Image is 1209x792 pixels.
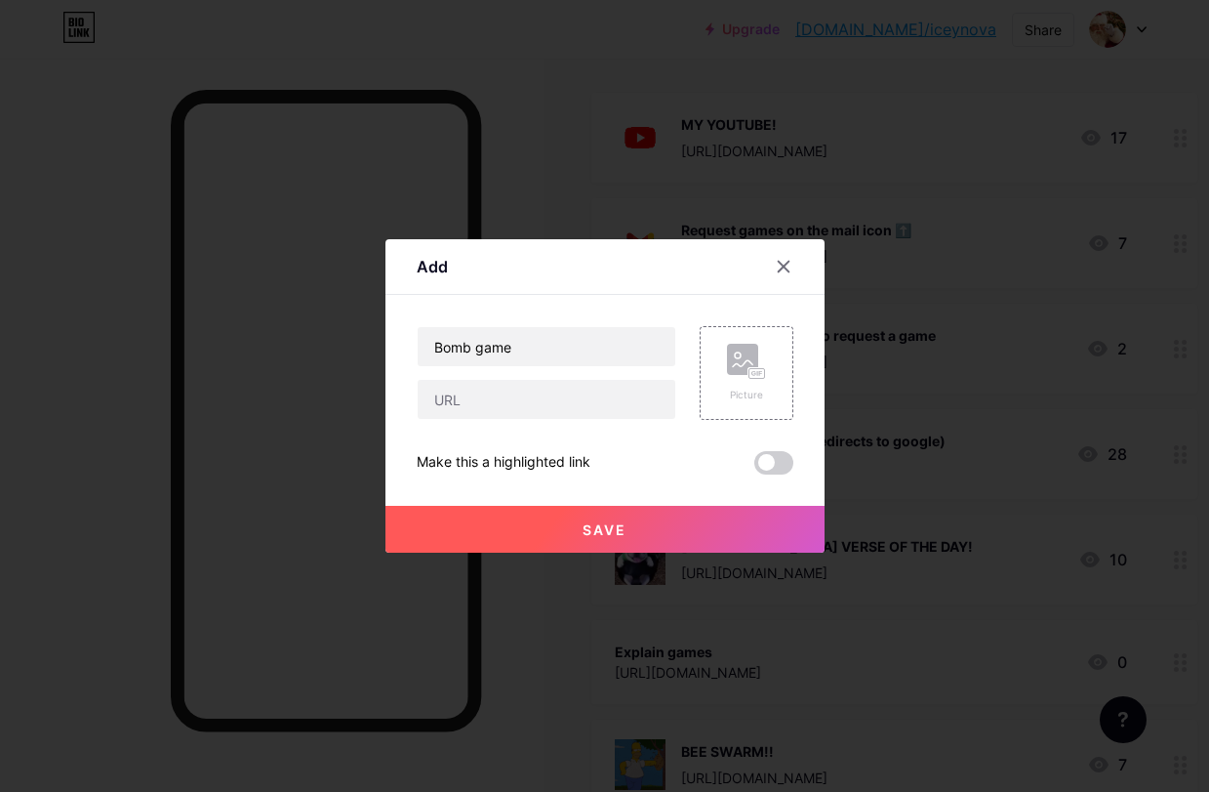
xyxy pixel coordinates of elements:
[417,451,590,475] div: Make this a highlighted link
[727,388,766,402] div: Picture
[417,255,448,278] div: Add
[385,506,825,553] button: Save
[583,521,626,538] span: Save
[418,327,675,366] input: Title
[418,380,675,419] input: URL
